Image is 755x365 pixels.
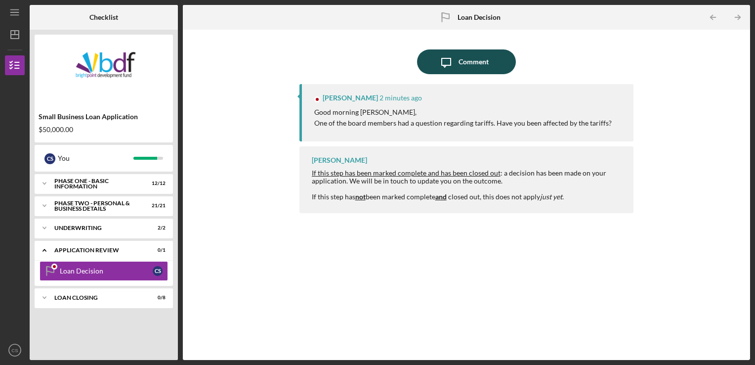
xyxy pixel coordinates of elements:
time: 2025-09-26 12:47 [379,94,422,102]
div: Loan Decision [60,267,153,275]
div: [PERSON_NAME] [312,156,367,164]
p: One of the board members had a question regarding tariffs. Have you been affected by the tariffs? [314,118,612,129]
div: Phase One - Basic Information [54,178,141,189]
div: Underwriting [54,225,141,231]
div: $50,000.00 [39,126,169,134]
img: Product logo [35,40,173,99]
a: Loan DecisionCS [40,261,168,281]
div: Application Review [54,247,141,253]
em: just yet. [540,192,564,201]
text: CS [11,348,18,353]
strong: not [355,192,366,201]
div: 0 / 1 [148,247,166,253]
div: You [58,150,133,167]
b: Loan Decision [458,13,501,21]
div: Loan Closing [54,295,141,301]
strong: and [435,192,447,201]
div: PHASE TWO - PERSONAL & BUSINESS DETAILS [54,200,141,212]
div: 0 / 8 [148,295,166,301]
div: If this step has been marked complete closed out, this does not apply [312,193,624,201]
div: C S [153,266,163,276]
button: CS [5,340,25,360]
button: Comment [417,49,516,74]
div: : a decision has been made on your application. We will be in touch to update you on the outcome. [312,169,624,185]
span: If this step has been marked complete and has been closed out [312,169,501,177]
b: Checklist [89,13,118,21]
p: Good morning [PERSON_NAME], [314,107,612,118]
div: Small Business Loan Application [39,113,169,121]
div: 2 / 2 [148,225,166,231]
div: Comment [459,49,489,74]
div: C S [44,153,55,164]
div: 21 / 21 [148,203,166,209]
div: 12 / 12 [148,181,166,186]
div: [PERSON_NAME] [323,94,378,102]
